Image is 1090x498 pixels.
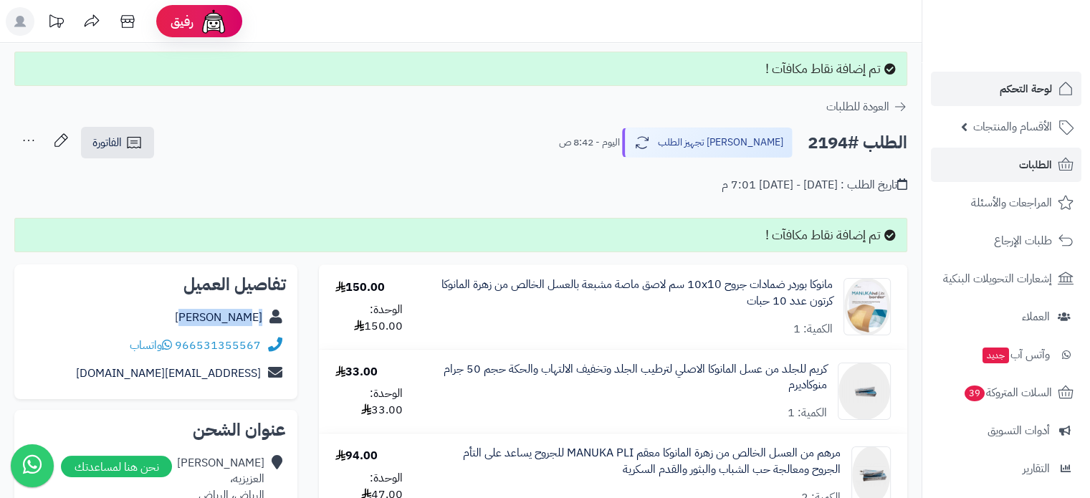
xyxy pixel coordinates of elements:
[988,421,1050,441] span: أدوات التسويق
[793,321,833,337] div: الكمية: 1
[175,337,261,354] a: 966531355567
[931,186,1081,220] a: المراجعات والأسئلة
[1000,79,1052,99] span: لوحة التحكم
[931,413,1081,448] a: أدوات التسويق
[981,345,1050,365] span: وآتس آب
[931,451,1081,486] a: التقارير
[436,361,827,394] a: كريم للجلد من عسل المانوكا الاصلي لترطيب الجلد وتخفيف الالتهاب والحكة حجم 50 جرام منوكاديرم
[983,348,1009,363] span: جديد
[994,231,1052,251] span: طلبات الإرجاع
[199,7,228,36] img: ai-face.png
[335,364,378,380] div: 33.00
[1019,155,1052,175] span: الطلبات
[826,98,889,115] span: العودة للطلبات
[931,300,1081,334] a: العملاء
[808,128,907,158] h2: الطلب #2194
[971,193,1052,213] span: المراجعات والأسئلة
[931,72,1081,106] a: لوحة التحكم
[335,448,378,464] div: 94.00
[1022,307,1050,327] span: العملاء
[335,386,403,418] div: الوحدة: 33.00
[26,276,286,293] h2: تفاصيل العميل
[931,224,1081,258] a: طلبات الإرجاع
[335,302,403,335] div: الوحدة: 150.00
[963,383,1052,403] span: السلات المتروكة
[931,262,1081,296] a: إشعارات التحويلات البنكية
[931,337,1081,372] a: وآتس آبجديد
[788,405,827,421] div: الكمية: 1
[436,277,832,310] a: مانوكا بوردر ضمادات جروح 10x10 سم لاصق ماصة مشبعة بالعسل الخالص من زهرة المانوكا كرتون عدد 10 حبات
[171,13,193,30] span: رفيق
[92,134,122,151] span: الفاتورة
[38,7,74,39] a: تحديثات المنصة
[436,445,841,478] a: مرهم ؜من العسل الخالص من زهرة المانوكا معقم MANUKA PLI للجروح يساعد على التأم الجروح ومعالجة حب ا...
[1023,459,1050,479] span: التقارير
[943,269,1052,289] span: إشعارات التحويلات البنكية
[175,309,262,326] a: [PERSON_NAME]
[931,148,1081,182] a: الطلبات
[931,375,1081,410] a: السلات المتروكة39
[130,337,172,354] a: واتساب
[826,98,907,115] a: العودة للطلبات
[622,128,793,158] button: [PERSON_NAME] تجهيز الطلب
[844,278,890,335] img: 71GvsCVzwSL._AC_SL1500_-90x90.jpg
[26,421,286,439] h2: عنوان الشحن
[965,386,985,401] span: 39
[76,365,261,382] a: [EMAIL_ADDRESS][DOMAIN_NAME]
[81,127,154,158] a: الفاتورة
[722,177,907,193] div: تاريخ الطلب : [DATE] - [DATE] 7:01 م
[14,218,907,252] div: تم إضافة نقاط مكافآت !
[838,363,890,420] img: derm%2011-90x90.png
[559,135,620,150] small: اليوم - 8:42 ص
[335,279,385,296] div: 150.00
[973,117,1052,137] span: الأقسام والمنتجات
[14,52,907,86] div: تم إضافة نقاط مكافآت !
